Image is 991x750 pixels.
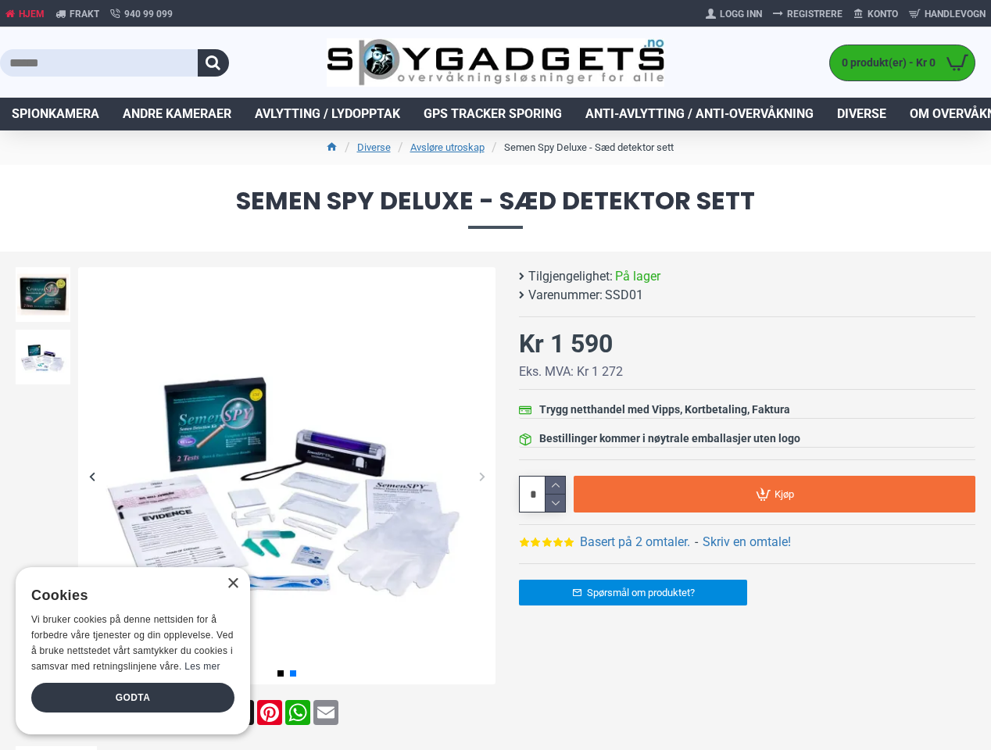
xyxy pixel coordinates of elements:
b: - [695,534,698,549]
span: SSD01 [605,286,643,305]
div: Bestillinger kommer i nøytrale emballasjer uten logo [539,430,800,447]
div: Close [227,578,238,590]
img: Semen Spy Deluxe - Sæd detektor sett - SpyGadgets.no [16,267,70,322]
span: Go to slide 2 [290,670,296,677]
span: Frakt [70,7,99,21]
img: Semen Spy Deluxe - Sæd detektor sett - SpyGadgets.no [16,330,70,384]
span: Andre kameraer [123,105,231,123]
a: Diverse [825,98,898,130]
a: Skriv en omtale! [703,533,791,552]
span: På lager [615,267,660,286]
a: GPS Tracker Sporing [412,98,574,130]
span: Avlytting / Lydopptak [255,105,400,123]
b: Tilgjengelighet: [528,267,613,286]
a: Diverse [357,140,391,155]
span: Konto [868,7,898,21]
span: 940 99 099 [124,7,173,21]
a: Basert på 2 omtaler. [580,533,690,552]
div: Kr 1 590 [519,325,613,362]
span: 0 produkt(er) - Kr 0 [830,55,939,71]
a: Registrere [767,2,848,27]
span: Logg Inn [720,7,762,21]
a: Pinterest [256,700,284,725]
a: Konto [848,2,903,27]
span: Vi bruker cookies på denne nettsiden for å forbedre våre tjenester og din opplevelse. Ved å bruke... [31,614,234,671]
img: SpyGadgets.no [327,38,664,87]
span: Hjem [19,7,45,21]
a: Logg Inn [700,2,767,27]
a: Email [312,700,340,725]
span: Go to slide 1 [277,670,284,677]
div: Godta [31,683,234,712]
span: GPS Tracker Sporing [424,105,562,123]
div: Previous slide [78,462,106,490]
span: Registrere [787,7,843,21]
div: Cookies [31,579,224,612]
div: Next slide [468,462,495,490]
a: Handlevogn [903,2,991,27]
a: Andre kameraer [111,98,243,130]
img: Semen Spy Deluxe - Sæd detektor sett - SpyGadgets.no [78,267,495,684]
span: Spionkamera [12,105,99,123]
a: WhatsApp [284,700,312,725]
span: Kjøp [775,489,794,499]
span: Semen Spy Deluxe - Sæd detektor sett [16,188,975,228]
a: Avlytting / Lydopptak [243,98,412,130]
a: Anti-avlytting / Anti-overvåkning [574,98,825,130]
span: Diverse [837,105,886,123]
span: Anti-avlytting / Anti-overvåkning [585,105,814,123]
a: Les mer, opens a new window [184,661,220,672]
span: Handlevogn [925,7,986,21]
a: Avsløre utroskap [410,140,485,155]
div: Trygg netthandel med Vipps, Kortbetaling, Faktura [539,402,790,418]
a: 0 produkt(er) - Kr 0 [830,45,975,80]
b: Varenummer: [528,286,603,305]
a: Spørsmål om produktet? [519,580,747,605]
